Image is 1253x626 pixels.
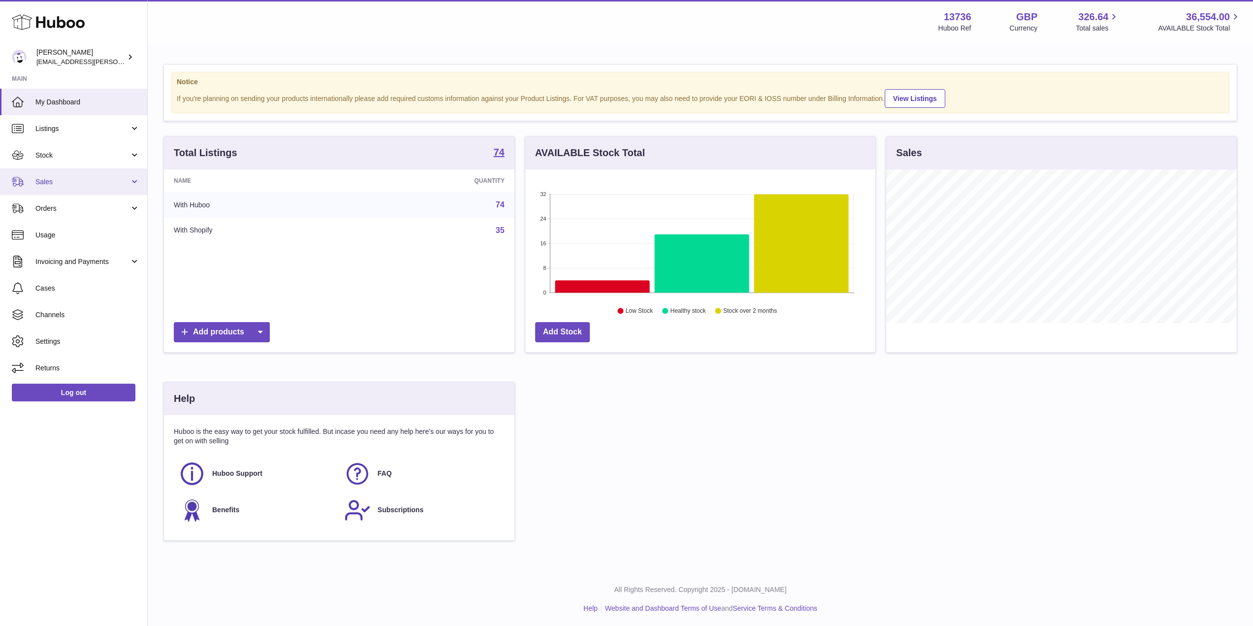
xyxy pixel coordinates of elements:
td: With Huboo [164,192,353,218]
strong: 13736 [944,10,971,24]
text: 0 [543,290,546,296]
h3: Sales [896,146,922,160]
h3: AVAILABLE Stock Total [535,146,645,160]
a: Help [583,604,598,612]
a: FAQ [344,461,500,487]
a: 36,554.00 AVAILABLE Stock Total [1158,10,1241,33]
span: AVAILABLE Stock Total [1158,24,1241,33]
text: Stock over 2 months [723,308,777,315]
text: Healthy stock [670,308,706,315]
span: My Dashboard [35,98,140,107]
li: and [602,604,817,613]
span: Benefits [212,505,239,515]
strong: GBP [1016,10,1037,24]
a: View Listings [885,89,945,108]
th: Quantity [353,169,514,192]
span: 326.64 [1078,10,1108,24]
div: Huboo Ref [938,24,971,33]
a: 74 [496,200,505,209]
span: Subscriptions [378,505,423,515]
span: Sales [35,177,129,187]
h3: Help [174,392,195,405]
a: Service Terms & Conditions [733,604,817,612]
span: Stock [35,151,129,160]
td: With Shopify [164,218,353,243]
a: Log out [12,384,135,401]
img: horia@orea.uk [12,50,27,65]
text: 16 [540,240,546,246]
span: FAQ [378,469,392,478]
h3: Total Listings [174,146,237,160]
p: All Rights Reserved. Copyright 2025 - [DOMAIN_NAME] [156,585,1245,594]
span: Total sales [1076,24,1120,33]
text: 24 [540,216,546,222]
text: 32 [540,191,546,197]
strong: Notice [177,77,1224,87]
p: Huboo is the easy way to get your stock fulfilled. But incase you need any help here's our ways f... [174,427,505,446]
a: Benefits [179,497,334,524]
a: 74 [493,147,504,159]
span: Settings [35,337,140,346]
a: Huboo Support [179,461,334,487]
span: Huboo Support [212,469,262,478]
strong: 74 [493,147,504,157]
a: 326.64 Total sales [1076,10,1120,33]
div: Currency [1010,24,1038,33]
a: Website and Dashboard Terms of Use [605,604,721,612]
span: Listings [35,124,129,133]
div: If you're planning on sending your products internationally please add required customs informati... [177,88,1224,108]
span: Usage [35,231,140,240]
span: Orders [35,204,129,213]
th: Name [164,169,353,192]
span: [EMAIL_ADDRESS][PERSON_NAME][DOMAIN_NAME] [36,58,197,66]
text: 8 [543,265,546,271]
a: Add Stock [535,322,590,342]
a: Add products [174,322,270,342]
span: Returns [35,363,140,373]
a: 35 [496,226,505,234]
div: [PERSON_NAME] [36,48,125,66]
span: 36,554.00 [1186,10,1230,24]
span: Channels [35,310,140,320]
text: Low Stock [626,308,653,315]
a: Subscriptions [344,497,500,524]
span: Cases [35,284,140,293]
span: Invoicing and Payments [35,257,129,266]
